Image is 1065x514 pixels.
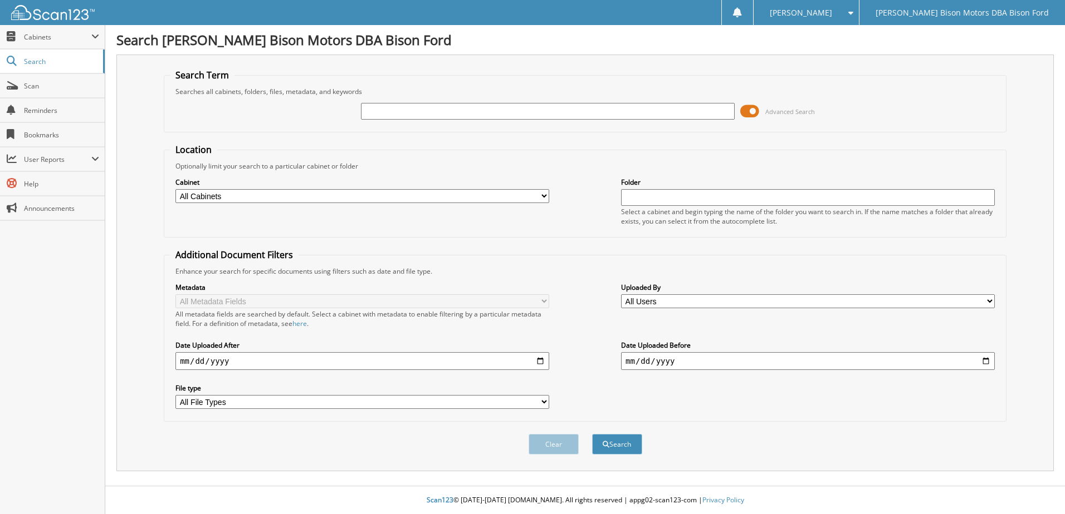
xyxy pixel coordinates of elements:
[170,249,299,261] legend: Additional Document Filters
[170,161,1000,171] div: Optionally limit your search to a particular cabinet or folder
[621,340,995,350] label: Date Uploaded Before
[621,352,995,370] input: end
[24,204,99,213] span: Announcements
[175,309,549,328] div: All metadata fields are searched by default. Select a cabinet with metadata to enable filtering b...
[170,69,235,81] legend: Search Term
[116,31,1054,49] h1: Search [PERSON_NAME] Bison Motors DBA Bison Ford
[24,130,99,140] span: Bookmarks
[175,340,549,350] label: Date Uploaded After
[175,383,549,393] label: File type
[621,283,995,292] label: Uploaded By
[702,495,744,505] a: Privacy Policy
[24,179,99,189] span: Help
[170,87,1000,96] div: Searches all cabinets, folders, files, metadata, and keywords
[427,495,453,505] span: Scan123
[529,434,579,454] button: Clear
[770,9,832,16] span: [PERSON_NAME]
[1009,461,1065,514] iframe: Chat Widget
[292,319,307,328] a: here
[105,487,1065,514] div: © [DATE]-[DATE] [DOMAIN_NAME]. All rights reserved | appg02-scan123-com |
[765,107,815,116] span: Advanced Search
[876,9,1049,16] span: [PERSON_NAME] Bison Motors DBA Bison Ford
[24,106,99,115] span: Reminders
[592,434,642,454] button: Search
[24,32,91,42] span: Cabinets
[24,57,97,66] span: Search
[175,177,549,187] label: Cabinet
[175,283,549,292] label: Metadata
[170,266,1000,276] div: Enhance your search for specific documents using filters such as date and file type.
[621,207,995,226] div: Select a cabinet and begin typing the name of the folder you want to search in. If the name match...
[621,177,995,187] label: Folder
[11,5,95,20] img: scan123-logo-white.svg
[175,352,549,370] input: start
[24,155,91,164] span: User Reports
[170,144,217,156] legend: Location
[24,81,99,91] span: Scan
